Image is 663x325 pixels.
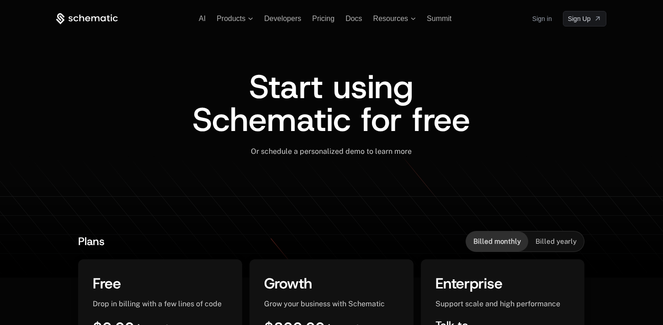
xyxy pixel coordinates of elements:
[192,65,470,142] span: Start using Schematic for free
[93,299,222,308] span: Drop in billing with a few lines of code
[427,15,451,22] a: Summit
[473,237,521,246] span: Billed monthly
[345,15,362,22] a: Docs
[532,11,552,26] a: Sign in
[312,15,334,22] a: Pricing
[251,147,412,156] span: Or schedule a personalized demo to learn more
[563,11,607,26] a: [object Object]
[264,15,301,22] a: Developers
[264,274,312,293] span: Growth
[199,15,206,22] a: AI
[78,234,105,249] span: Plans
[435,274,503,293] span: Enterprise
[435,299,560,308] span: Support scale and high performance
[217,15,245,23] span: Products
[264,299,385,308] span: Grow your business with Schematic
[93,274,121,293] span: Free
[536,237,577,246] span: Billed yearly
[568,14,591,23] span: Sign Up
[373,15,408,23] span: Resources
